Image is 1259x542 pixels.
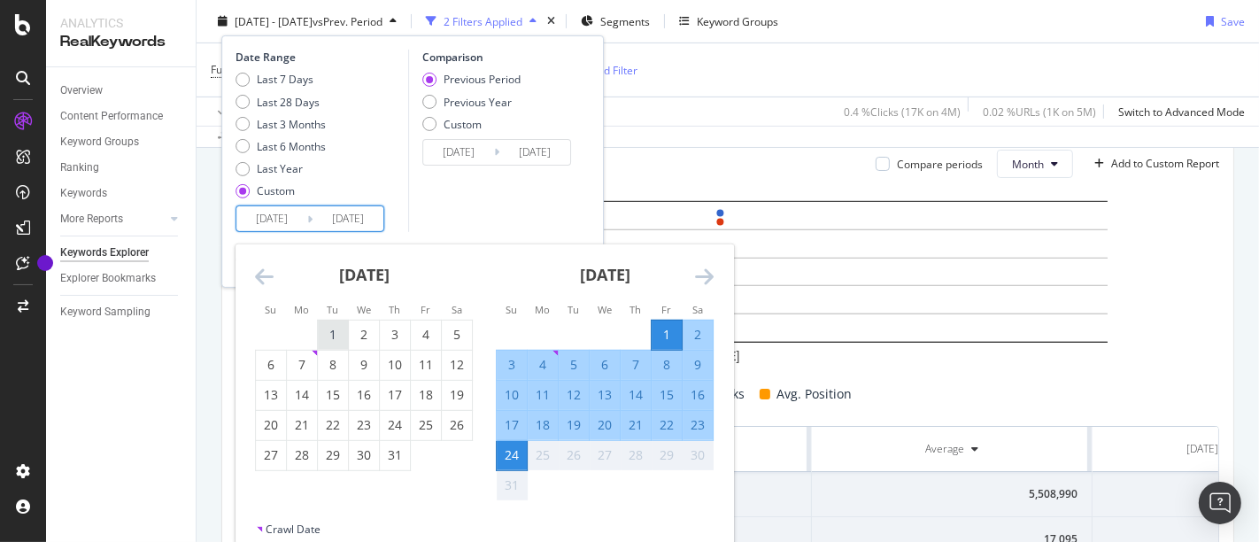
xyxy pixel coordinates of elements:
[652,380,683,410] td: Selected. Friday, August 15, 2025
[411,416,441,434] div: 25
[621,416,651,434] div: 21
[683,326,713,344] div: 2
[236,72,326,87] div: Last 7 Days
[1087,150,1219,178] button: Add to Custom Report
[60,81,103,100] div: Overview
[652,446,682,464] div: 29
[528,416,558,434] div: 18
[380,350,411,380] td: Choose Thursday, July 10, 2025 as your check-in date. It’s available.
[621,356,651,374] div: 7
[411,386,441,404] div: 18
[528,356,558,374] div: 4
[826,486,1077,502] div: 5,508,990
[235,13,313,28] span: [DATE] - [DATE]
[421,303,430,316] small: Fr
[211,7,404,35] button: [DATE] - [DATE]vsPrev. Period
[60,14,182,32] div: Analytics
[544,12,559,30] div: times
[580,264,630,285] strong: [DATE]
[1118,104,1245,119] div: Switch to Advanced Mode
[60,107,163,126] div: Content Performance
[559,386,589,404] div: 12
[683,356,713,374] div: 9
[497,380,528,410] td: Selected. Sunday, August 10, 2025
[683,440,714,470] td: Not available. Saturday, August 30, 2025
[266,522,321,537] div: Crawl Date
[60,303,183,321] a: Keyword Sampling
[442,356,472,374] div: 12
[287,410,318,440] td: Choose Monday, July 21, 2025 as your check-in date. It’s available.
[590,410,621,440] td: Selected. Wednesday, August 20, 2025
[629,303,641,316] small: Th
[318,440,349,470] td: Choose Tuesday, July 29, 2025 as your check-in date. It’s available.
[257,72,313,87] div: Last 7 Days
[1186,441,1218,457] div: [DATE]
[60,269,156,288] div: Explorer Bookmarks
[683,416,713,434] div: 23
[60,159,99,177] div: Ranking
[423,140,494,165] input: Start Date
[590,386,620,404] div: 13
[318,326,348,344] div: 1
[313,206,383,231] input: End Date
[287,356,317,374] div: 7
[559,440,590,470] td: Not available. Tuesday, August 26, 2025
[559,380,590,410] td: Selected. Tuesday, August 12, 2025
[621,446,651,464] div: 28
[506,303,517,316] small: Su
[422,50,576,65] div: Comparison
[349,410,380,440] td: Choose Wednesday, July 23, 2025 as your check-in date. It’s available.
[925,441,964,457] div: Average
[256,416,286,434] div: 20
[621,380,652,410] td: Selected. Thursday, August 14, 2025
[60,269,183,288] a: Explorer Bookmarks
[60,32,182,52] div: RealKeywords
[60,184,183,203] a: Keywords
[318,386,348,404] div: 15
[380,380,411,410] td: Choose Thursday, July 17, 2025 as your check-in date. It’s available.
[287,386,317,404] div: 14
[652,350,683,380] td: Selected. Friday, August 8, 2025
[60,133,139,151] div: Keyword Groups
[497,356,527,374] div: 3
[983,104,1096,119] div: 0.02 % URLs ( 1K on 5M )
[497,476,527,494] div: 31
[683,410,714,440] td: Selected. Saturday, August 23, 2025
[256,350,287,380] td: Choose Sunday, July 6, 2025 as your check-in date. It’s available.
[442,326,472,344] div: 5
[590,356,620,374] div: 6
[497,416,527,434] div: 17
[683,386,713,404] div: 16
[590,446,620,464] div: 27
[452,303,462,316] small: Sa
[236,94,326,109] div: Last 28 Days
[600,13,650,28] span: Segments
[672,7,785,35] button: Keyword Groups
[380,356,410,374] div: 10
[1199,7,1245,35] button: Save
[844,104,961,119] div: 0.4 % Clicks ( 17K on 4M )
[236,183,326,198] div: Custom
[257,161,303,176] div: Last Year
[236,244,733,522] div: Calendar
[236,161,326,176] div: Last Year
[211,97,262,126] button: Apply
[497,386,527,404] div: 10
[422,72,521,87] div: Previous Period
[897,157,983,172] div: Compare periods
[349,326,379,344] div: 2
[444,116,482,131] div: Custom
[60,159,183,177] a: Ranking
[652,356,682,374] div: 8
[380,386,410,404] div: 17
[411,350,442,380] td: Choose Friday, July 11, 2025 as your check-in date. It’s available.
[256,440,287,470] td: Choose Sunday, July 27, 2025 as your check-in date. It’s available.
[528,440,559,470] td: Not available. Monday, August 25, 2025
[590,380,621,410] td: Selected. Wednesday, August 13, 2025
[661,303,671,316] small: Fr
[591,62,637,77] div: Add Filter
[60,133,183,151] a: Keyword Groups
[652,326,682,344] div: 1
[652,416,682,434] div: 22
[287,440,318,470] td: Choose Monday, July 28, 2025 as your check-in date. It’s available.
